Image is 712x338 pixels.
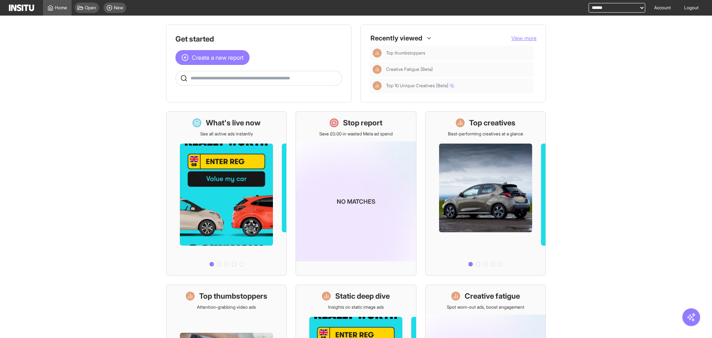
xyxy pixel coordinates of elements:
[448,131,523,137] p: Best-performing creatives at a glance
[114,5,123,11] span: New
[166,111,287,276] a: What's live nowSee all active ads instantly
[386,66,531,72] span: Creative Fatigue [Beta]
[319,131,393,137] p: Save £0.00 in wasted Meta ad spend
[386,83,531,89] span: Top 10 Unique Creatives [Beta]
[85,5,96,11] span: Open
[469,118,515,128] h1: Top creatives
[328,304,384,310] p: Insights on static image ads
[511,35,537,42] button: View more
[425,111,546,276] a: Top creativesBest-performing creatives at a glance
[175,50,250,65] button: Create a new report
[337,197,375,206] p: No matches
[192,53,244,62] span: Create a new report
[206,118,261,128] h1: What's live now
[373,65,382,74] div: Insights
[373,49,382,58] div: Insights
[175,34,342,44] h1: Get started
[386,83,454,89] span: Top 10 Unique Creatives [Beta]
[386,50,425,56] span: Top thumbstoppers
[386,66,433,72] span: Creative Fatigue [Beta]
[335,291,390,301] h1: Static deep dive
[386,50,531,56] span: Top thumbstoppers
[200,131,253,137] p: See all active ads instantly
[296,111,416,276] a: Stop reportSave £0.00 in wasted Meta ad spendNo matches
[343,118,382,128] h1: Stop report
[373,81,382,90] div: Insights
[197,304,256,310] p: Attention-grabbing video ads
[511,35,537,41] span: View more
[55,5,67,11] span: Home
[199,291,267,301] h1: Top thumbstoppers
[296,141,416,261] img: coming-soon-gradient_kfitwp.png
[9,4,34,11] img: Logo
